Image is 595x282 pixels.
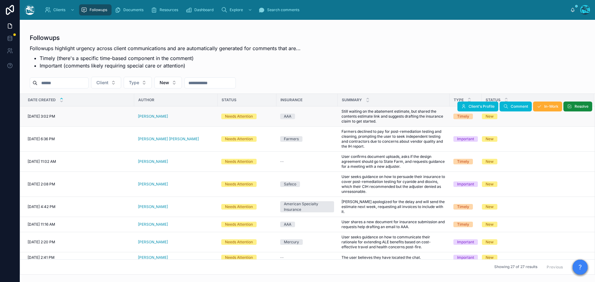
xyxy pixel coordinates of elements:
[453,114,478,119] a: Timely
[342,219,446,229] span: User shares a new document for insurance submission and requests help drafting an email to AAA.
[267,7,299,12] span: Search comments
[280,255,334,260] a: --
[40,62,301,69] li: Important (comments likely requiring special care or attention)
[342,174,446,194] a: User seeks guidance on how to persuade their insurance to cover post-remediation testing for cyan...
[453,255,478,260] a: Important
[453,239,478,245] a: Important
[28,182,55,187] span: [DATE] 2:08 PM
[482,239,587,245] a: New
[486,159,494,164] div: New
[280,181,334,187] a: Safeco
[457,159,469,164] div: Timely
[221,114,273,119] a: Needs Attention
[284,201,330,212] div: American Specialty Insurance
[123,7,143,12] span: Documents
[453,159,478,164] a: Timely
[457,114,469,119] div: Timely
[469,104,495,109] span: Client's Profile
[482,159,587,164] a: New
[284,222,291,227] div: AAA
[113,4,148,15] a: Documents
[457,255,474,260] div: Important
[342,235,446,249] a: User seeks guidance on how to communicate their rationale for extending ALE benefits based on cos...
[342,255,446,260] a: The user believes they have located the chat.
[138,182,168,187] a: [PERSON_NAME]
[342,154,446,169] a: User confirms document uploads, asks if the design agreement should go to State Farm, and request...
[453,181,478,187] a: Important
[28,114,130,119] a: [DATE] 3:02 PM
[280,255,284,260] span: --
[225,239,253,245] div: Needs Attention
[138,222,214,227] a: [PERSON_NAME]
[138,137,199,141] span: [PERSON_NAME] [PERSON_NAME]
[453,204,478,210] a: Timely
[486,204,494,210] div: New
[138,240,214,245] a: [PERSON_NAME]
[457,181,474,187] div: Important
[138,159,214,164] a: [PERSON_NAME]
[486,222,494,227] div: New
[225,181,253,187] div: Needs Attention
[138,98,154,102] span: Author
[225,114,253,119] div: Needs Attention
[482,255,587,260] a: New
[280,114,334,119] a: AAA
[194,7,214,12] span: Dashboard
[138,182,214,187] a: [PERSON_NAME]
[457,204,469,210] div: Timely
[453,222,478,227] a: Timely
[533,102,562,111] button: In-Work
[457,102,498,111] button: Client's Profile
[30,45,301,52] p: Followups highlight urgency across client communications and are automatically generated for comm...
[138,240,168,245] a: [PERSON_NAME]
[280,136,334,142] a: Farmers
[284,181,296,187] div: Safeco
[482,222,587,227] a: New
[342,109,446,124] a: Still waiting on the abatement estimate, but shared the contents estimate link and suggests draft...
[221,136,273,142] a: Needs Attention
[28,182,130,187] a: [DATE] 2:08 PM
[280,159,334,164] a: --
[225,136,253,142] div: Needs Attention
[129,80,139,86] span: Type
[138,159,168,164] a: [PERSON_NAME]
[544,104,558,109] span: In-Work
[25,5,35,15] img: App logo
[138,255,214,260] a: [PERSON_NAME]
[219,4,255,15] a: Explore
[575,104,588,109] span: Resolve
[138,222,168,227] a: [PERSON_NAME]
[138,204,214,209] a: [PERSON_NAME]
[230,7,243,12] span: Explore
[342,129,446,149] a: Farmers declined to pay for post-remediation testing and cleaning, prompting the user to seek ind...
[486,239,494,245] div: New
[138,255,168,260] a: [PERSON_NAME]
[124,77,152,89] button: Select Button
[28,204,55,209] span: [DATE] 4:42 PM
[486,136,494,142] div: New
[342,199,446,214] a: [PERSON_NAME] apologized for the delay and will send the estimate next week, requesting all invoi...
[221,222,273,227] a: Needs Attention
[284,136,299,142] div: Farmers
[221,181,273,187] a: Needs Attention
[482,204,587,210] a: New
[486,114,494,119] div: New
[28,255,130,260] a: [DATE] 2:41 PM
[225,222,253,227] div: Needs Attention
[138,114,168,119] span: [PERSON_NAME]
[138,114,214,119] a: [PERSON_NAME]
[280,222,334,227] a: AAA
[28,114,55,119] span: [DATE] 3:02 PM
[96,80,108,86] span: Client
[563,102,592,111] button: Resolve
[90,7,107,12] span: Followups
[482,181,587,187] a: New
[53,7,65,12] span: Clients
